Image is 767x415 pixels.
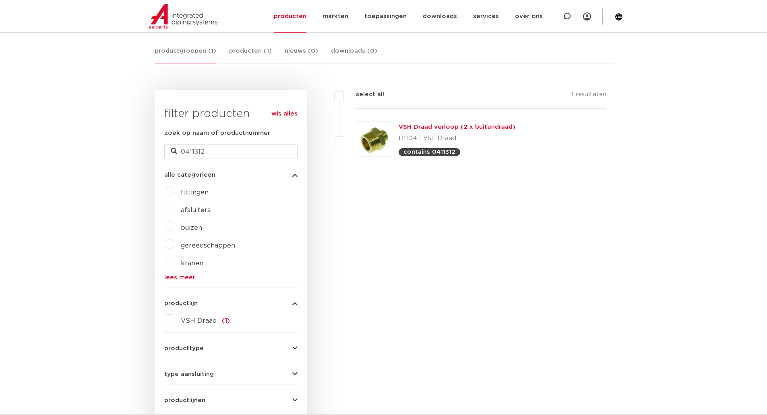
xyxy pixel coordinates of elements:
[181,225,202,231] a: buizen
[181,242,235,249] a: gereedschappen
[164,345,204,351] span: producttype
[344,90,384,99] label: select all
[164,106,298,122] h3: filter producten
[155,46,216,64] a: productgroepen (1)
[164,172,298,178] button: alle categorieën
[164,300,198,306] span: productlijn
[181,318,217,324] span: VSH Draad
[181,207,211,213] a: afsluiters
[164,300,298,306] button: productlijn
[357,122,392,157] img: Thumbnail for VSH Draad verloop (2 x buitendraad)
[164,397,298,403] button: productlijnen
[399,124,515,130] a: VSH Draad verloop (2 x buitendraad)
[181,260,203,266] a: kranen
[229,46,272,64] a: producten (1)
[164,345,298,351] button: producttype
[399,132,515,145] p: D1104 | VSH Draad
[222,318,230,324] span: (1)
[164,172,215,178] span: alle categorieën
[285,46,318,64] a: nieuws (0)
[271,109,298,119] a: wis alles
[164,371,214,377] span: type aansluiting
[164,145,298,159] input: zoeken
[164,128,270,138] label: zoek op naam of productnummer
[403,149,455,155] p: contains 0411312
[331,46,377,64] a: downloads (0)
[571,90,606,102] p: 1 resultaten
[164,397,205,403] span: productlijnen
[181,189,209,196] a: fittingen
[164,275,298,281] a: lees meer
[164,371,298,377] button: type aansluiting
